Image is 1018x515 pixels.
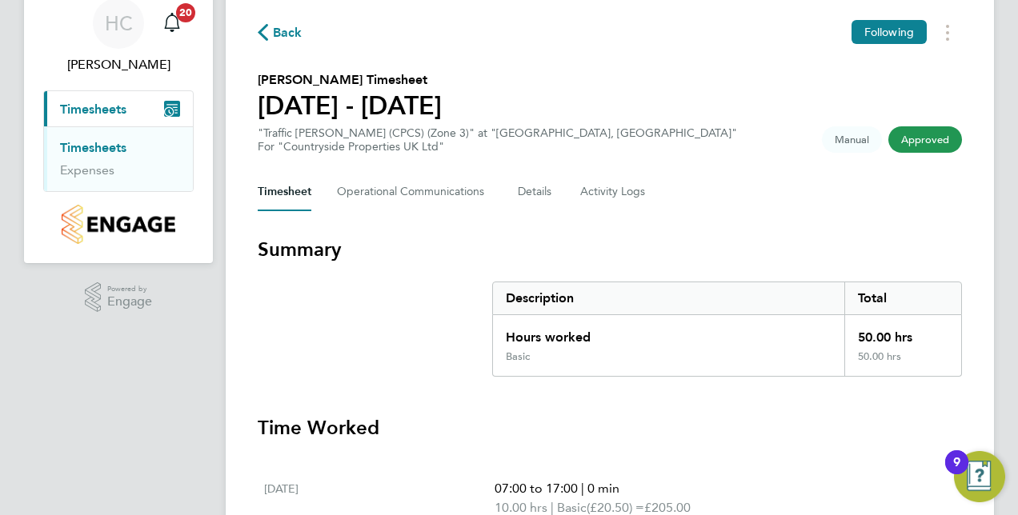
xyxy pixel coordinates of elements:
a: Expenses [60,162,114,178]
div: 50.00 hrs [844,350,961,376]
div: "Traffic [PERSON_NAME] (CPCS) (Zone 3)" at "[GEOGRAPHIC_DATA], [GEOGRAPHIC_DATA]" [258,126,737,154]
span: Timesheets [60,102,126,117]
span: 10.00 hrs [495,500,547,515]
button: Activity Logs [580,173,647,211]
div: For "Countryside Properties UK Ltd" [258,140,737,154]
img: countryside-properties-logo-retina.png [62,205,174,244]
span: This timesheet has been approved. [888,126,962,153]
h2: [PERSON_NAME] Timesheet [258,70,442,90]
div: 50.00 hrs [844,315,961,350]
div: Basic [506,350,530,363]
button: Timesheet [258,173,311,211]
span: Powered by [107,282,152,296]
button: Details [518,173,555,211]
button: Operational Communications [337,173,492,211]
a: Go to home page [43,205,194,244]
a: Powered byEngage [85,282,153,313]
h1: [DATE] - [DATE] [258,90,442,122]
span: This timesheet was manually created. [822,126,882,153]
h3: Summary [258,237,962,262]
button: Following [852,20,927,44]
span: 20 [176,3,195,22]
span: | [581,481,584,496]
button: Open Resource Center, 9 new notifications [954,451,1005,502]
button: Timesheets Menu [933,20,962,45]
span: Hannah Cornford [43,55,194,74]
span: 07:00 to 17:00 [495,481,578,496]
button: Timesheets [44,91,193,126]
div: Total [844,282,961,314]
span: £205.00 [644,500,691,515]
div: 9 [953,462,960,483]
h3: Time Worked [258,415,962,441]
div: Description [493,282,844,314]
div: Summary [492,281,962,377]
button: Back [258,22,303,42]
span: Engage [107,295,152,309]
span: Following [864,25,914,39]
span: 0 min [587,481,619,496]
a: Timesheets [60,140,126,155]
div: Hours worked [493,315,844,350]
span: (£20.50) = [587,500,644,515]
span: | [551,500,554,515]
span: Back [273,23,303,42]
div: Timesheets [44,126,193,191]
span: HC [105,13,133,34]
